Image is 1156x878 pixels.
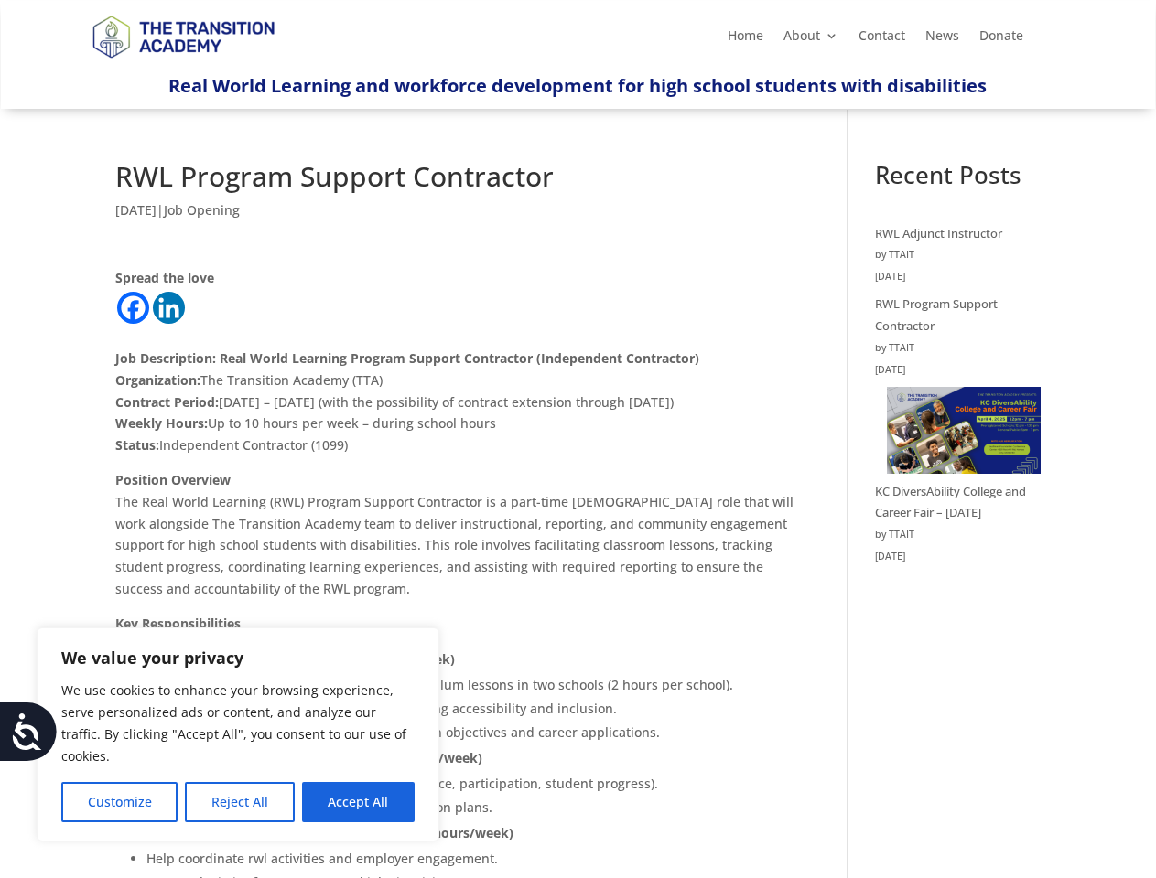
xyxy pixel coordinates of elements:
strong: Weekly Hours: [115,414,208,432]
span: [DATE] [115,201,157,219]
a: Job Opening [164,201,240,219]
a: Logo-Noticias [84,55,282,72]
li: Assist in compiling updates for student transition plans. [146,796,796,819]
p: We use cookies to enhance your browsing experience, serve personalized ads or content, and analyz... [61,680,415,767]
strong: Key Responsibilities [115,615,241,632]
a: RWL Program Support Contractor [875,295,998,334]
li: Provide follow-up support to students on lesson objectives and career applications. [146,721,796,744]
li: Enter weekly data into TTA’s WebApp (attendance, participation, student progress). [146,772,796,796]
a: Linkedin [153,292,185,324]
strong: Job Description: Real World Learning Program Support Contractor (Independent Contractor) Organiza... [115,349,699,389]
p: We value your privacy [61,647,415,669]
li: Engage students in classroom sessions, ensuring accessibility and inclusion. [146,697,796,721]
strong: Status: [115,436,159,454]
a: About [783,29,838,49]
li: Help coordinate rwl activities and employer engagement. [146,847,796,871]
time: [DATE] [875,266,1041,288]
a: RWL Adjunct Instructor [875,225,1002,241]
strong: Contract Period: [115,393,219,411]
p: The Transition Academy (TTA) [DATE] – [DATE] (with the possibility of contract extension through ... [115,326,796,469]
p: The Real World Learning (RWL) Program Support Contractor is a part-time [DEMOGRAPHIC_DATA] role t... [115,469,796,613]
button: Customize [61,782,178,822]
a: Home [728,29,763,49]
div: by TTAIT [875,337,1041,359]
a: Facebook [117,292,149,324]
time: [DATE] [875,359,1041,381]
a: Donate [979,29,1023,49]
button: Accept All [302,782,415,822]
h1: RWL Program Support Contractor [115,163,796,199]
p: | [115,199,796,235]
div: by TTAIT [875,524,1041,546]
time: [DATE] [875,546,1041,568]
a: KC DiversAbility College and Career Fair – [DATE] [875,483,1026,521]
div: by TTAIT [875,244,1041,266]
img: TTA Brand_TTA Primary Logo_Horizontal_Light BG [84,4,282,69]
a: News [925,29,959,49]
h2: Recent Posts [875,163,1041,196]
div: Spread the love [115,267,796,289]
li: Facilitate The Transition Academy’s RWL curriculum lessons in two schools (2 hours per school). [146,673,796,697]
span: Real World Learning and workforce development for high school students with disabilities [168,73,987,98]
strong: Position Overview [115,471,231,488]
a: Contact [859,29,905,49]
button: Reject All [185,782,294,822]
